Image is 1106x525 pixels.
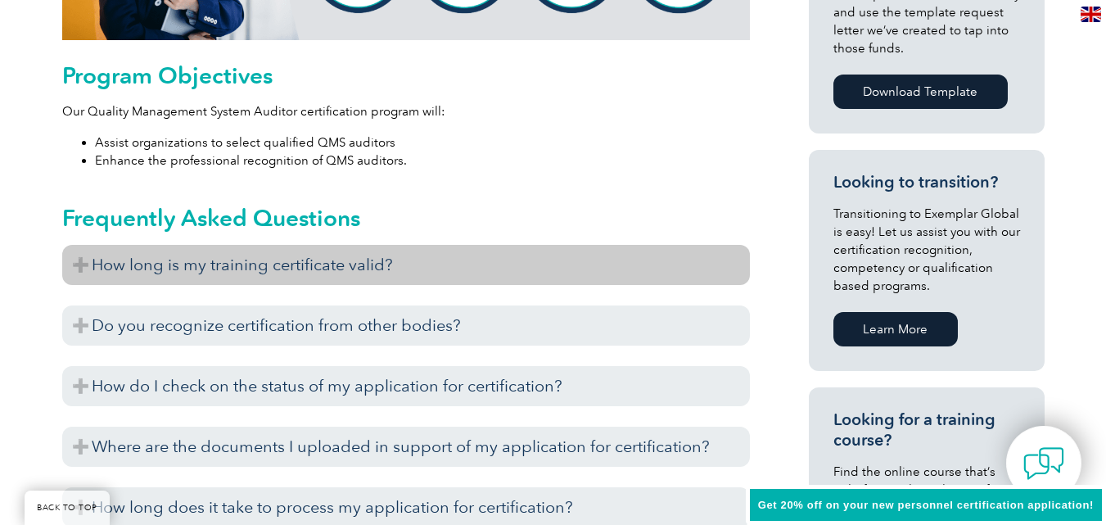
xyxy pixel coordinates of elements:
h2: Program Objectives [62,62,750,88]
a: Download Template [833,75,1008,109]
img: contact-chat.png [1023,443,1064,484]
h3: How do I check on the status of my application for certification? [62,366,750,406]
p: Our Quality Management System Auditor certification program will: [62,102,750,120]
a: BACK TO TOP [25,491,110,525]
a: Learn More [833,312,958,346]
li: Enhance the professional recognition of QMS auditors. [95,152,750,170]
h2: Frequently Asked Questions [62,205,750,231]
h3: How long is my training certificate valid? [62,245,750,285]
h3: Do you recognize certification from other bodies? [62,305,750,346]
h3: Looking for a training course? [833,410,1020,450]
span: Get 20% off on your new personnel certification application! [758,499,1094,511]
h3: Where are the documents I uploaded in support of my application for certification? [62,427,750,467]
img: en [1081,7,1101,22]
li: Assist organizations to select qualified QMS auditors [95,134,750,152]
h3: Looking to transition? [833,172,1020,192]
p: Transitioning to Exemplar Global is easy! Let us assist you with our certification recognition, c... [833,205,1020,295]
